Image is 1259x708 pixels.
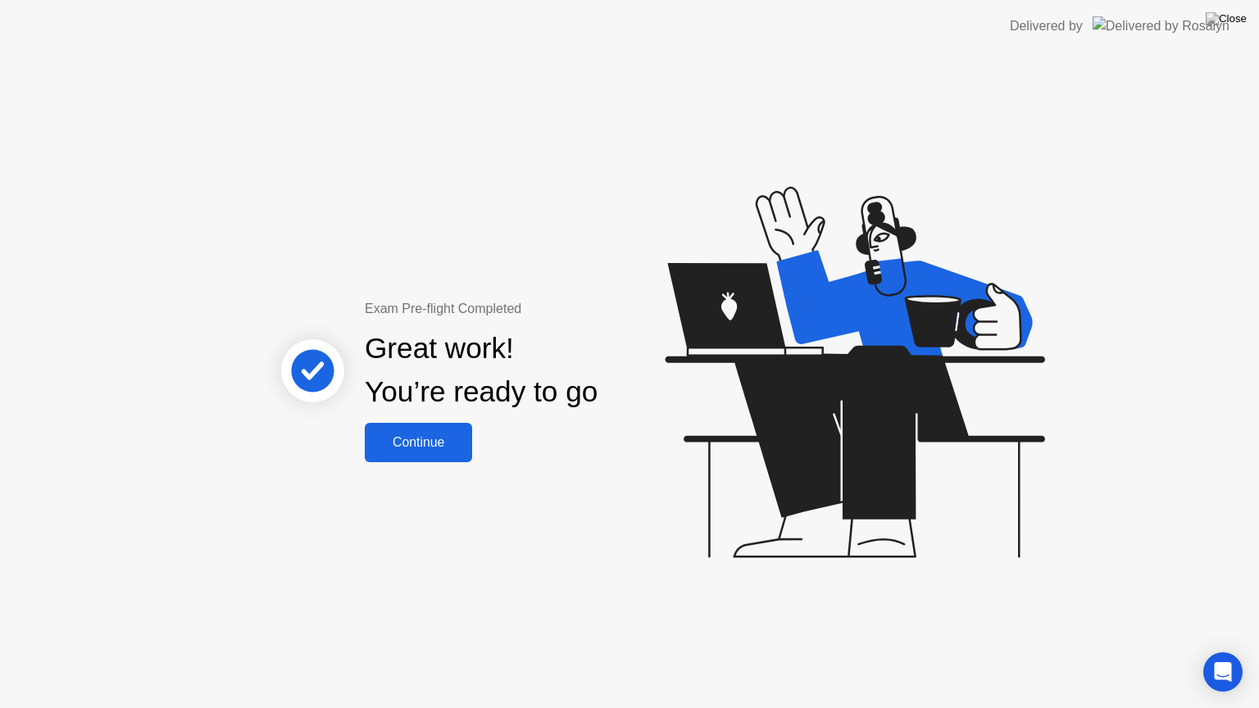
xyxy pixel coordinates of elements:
[1206,12,1247,25] img: Close
[1203,652,1243,692] div: Open Intercom Messenger
[1010,16,1083,36] div: Delivered by
[365,299,703,319] div: Exam Pre-flight Completed
[1093,16,1229,35] img: Delivered by Rosalyn
[370,435,467,450] div: Continue
[365,327,598,414] div: Great work! You’re ready to go
[365,423,472,462] button: Continue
